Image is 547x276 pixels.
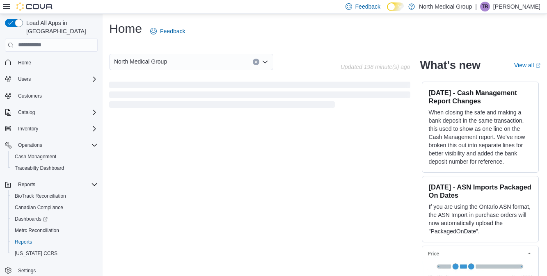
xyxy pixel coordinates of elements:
[15,227,59,234] span: Metrc Reconciliation
[11,214,51,224] a: Dashboards
[15,58,34,68] a: Home
[15,91,98,101] span: Customers
[11,152,60,162] a: Cash Management
[15,265,98,275] span: Settings
[15,140,98,150] span: Operations
[536,63,540,68] svg: External link
[15,165,64,171] span: Traceabilty Dashboard
[8,225,101,236] button: Metrc Reconciliation
[160,27,185,35] span: Feedback
[11,152,98,162] span: Cash Management
[514,62,540,68] a: View allExternal link
[15,124,98,134] span: Inventory
[420,59,481,72] h2: What's new
[18,76,31,82] span: Users
[429,108,532,166] p: When closing the safe and making a bank deposit in the same transaction, this used to show as one...
[11,226,62,235] a: Metrc Reconciliation
[2,123,101,135] button: Inventory
[2,179,101,190] button: Reports
[18,181,35,188] span: Reports
[2,57,101,68] button: Home
[15,239,32,245] span: Reports
[15,193,66,199] span: BioTrack Reconciliation
[355,2,380,11] span: Feedback
[11,226,98,235] span: Metrc Reconciliation
[11,203,98,212] span: Canadian Compliance
[8,213,101,225] a: Dashboards
[480,2,490,11] div: Terrah Basler
[2,90,101,102] button: Customers
[493,2,540,11] p: [PERSON_NAME]
[8,151,101,162] button: Cash Management
[15,180,39,189] button: Reports
[429,203,532,235] p: If you are using the Ontario ASN format, the ASN Import in purchase orders will now automatically...
[11,249,61,258] a: [US_STATE] CCRS
[18,267,36,274] span: Settings
[15,204,63,211] span: Canadian Compliance
[11,191,69,201] a: BioTrack Reconciliation
[15,140,46,150] button: Operations
[387,2,404,11] input: Dark Mode
[482,2,488,11] span: TB
[18,142,42,148] span: Operations
[8,202,101,213] button: Canadian Compliance
[2,107,101,118] button: Catalog
[2,139,101,151] button: Operations
[15,153,56,160] span: Cash Management
[262,59,268,65] button: Open list of options
[8,162,101,174] button: Traceabilty Dashboard
[11,249,98,258] span: Washington CCRS
[15,74,34,84] button: Users
[15,216,48,222] span: Dashboards
[475,2,477,11] p: |
[15,180,98,189] span: Reports
[429,89,532,105] h3: [DATE] - Cash Management Report Changes
[253,59,259,65] button: Clear input
[15,107,38,117] button: Catalog
[18,93,42,99] span: Customers
[114,57,167,66] span: North Medical Group
[11,191,98,201] span: BioTrack Reconciliation
[15,124,41,134] button: Inventory
[2,264,101,276] button: Settings
[11,237,35,247] a: Reports
[18,109,35,116] span: Catalog
[147,23,188,39] a: Feedback
[8,248,101,259] button: [US_STATE] CCRS
[8,190,101,202] button: BioTrack Reconciliation
[429,183,532,199] h3: [DATE] - ASN Imports Packaged On Dates
[16,2,53,11] img: Cova
[109,83,410,109] span: Loading
[109,21,142,37] h1: Home
[11,214,98,224] span: Dashboards
[18,125,38,132] span: Inventory
[11,237,98,247] span: Reports
[2,73,101,85] button: Users
[341,64,410,70] p: Updated 198 minute(s) ago
[15,91,45,101] a: Customers
[15,266,39,276] a: Settings
[11,163,67,173] a: Traceabilty Dashboard
[11,163,98,173] span: Traceabilty Dashboard
[23,19,98,35] span: Load All Apps in [GEOGRAPHIC_DATA]
[15,74,98,84] span: Users
[15,250,57,257] span: [US_STATE] CCRS
[419,2,472,11] p: North Medical Group
[8,236,101,248] button: Reports
[15,107,98,117] span: Catalog
[15,57,98,68] span: Home
[18,59,31,66] span: Home
[11,203,66,212] a: Canadian Compliance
